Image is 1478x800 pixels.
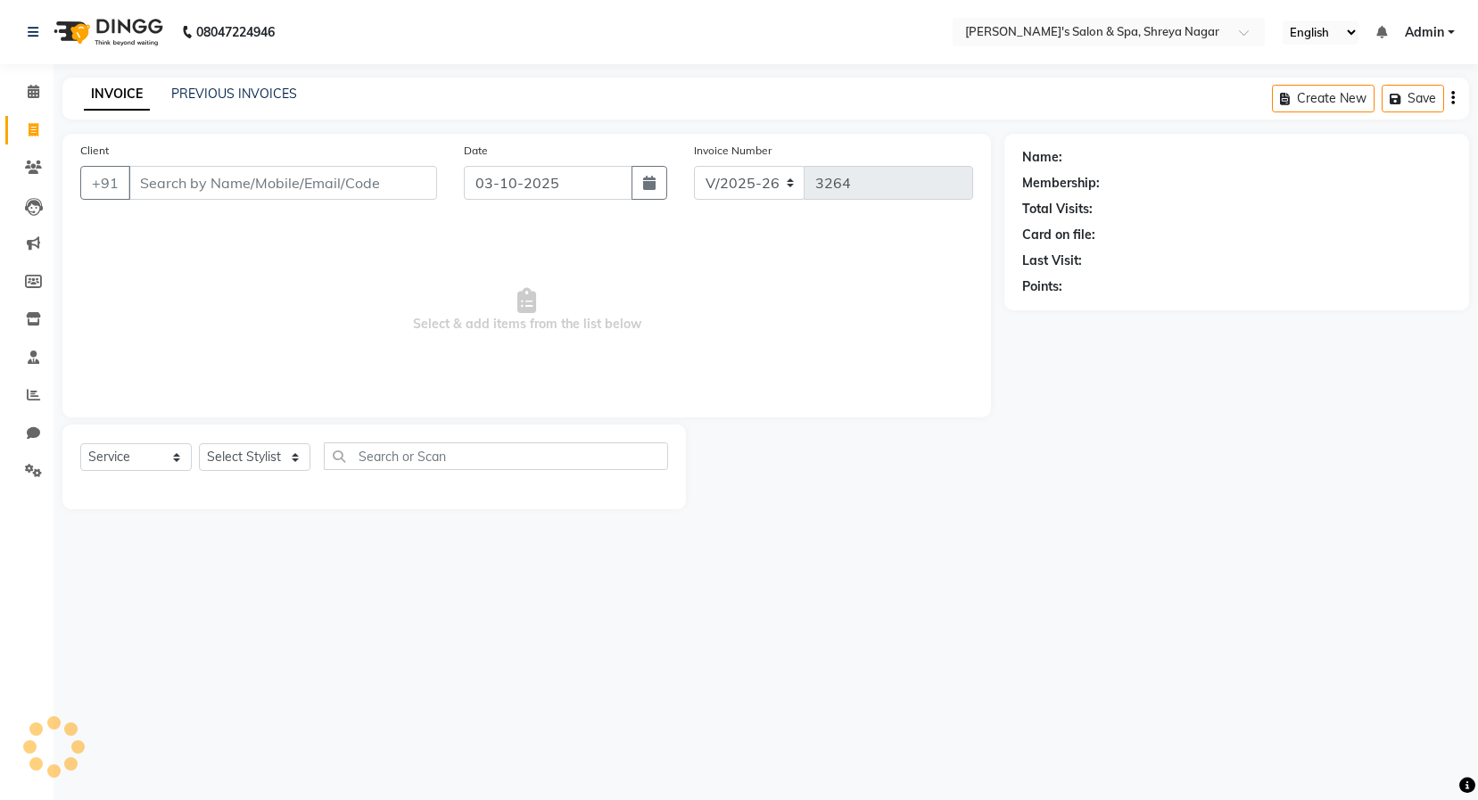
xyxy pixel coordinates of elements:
[694,143,772,159] label: Invoice Number
[464,143,488,159] label: Date
[80,221,973,400] span: Select & add items from the list below
[1022,252,1082,270] div: Last Visit:
[1022,174,1100,193] div: Membership:
[80,166,130,200] button: +91
[196,7,275,57] b: 08047224946
[45,7,168,57] img: logo
[171,86,297,102] a: PREVIOUS INVOICES
[128,166,437,200] input: Search by Name/Mobile/Email/Code
[1022,277,1062,296] div: Points:
[1022,226,1095,244] div: Card on file:
[324,442,668,470] input: Search or Scan
[1022,148,1062,167] div: Name:
[1272,85,1375,112] button: Create New
[80,143,109,159] label: Client
[1382,85,1444,112] button: Save
[84,78,150,111] a: INVOICE
[1022,200,1093,219] div: Total Visits:
[1405,23,1444,42] span: Admin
